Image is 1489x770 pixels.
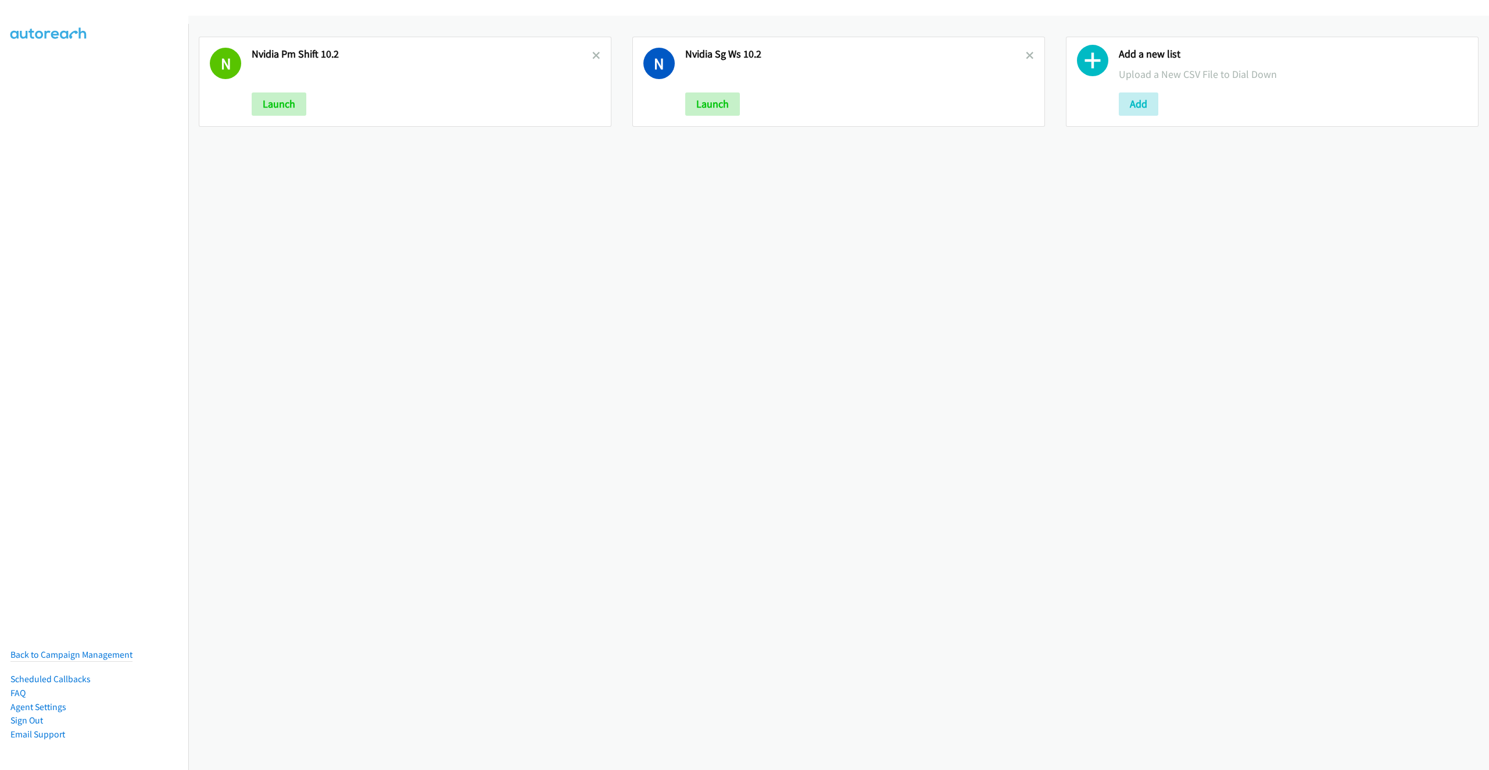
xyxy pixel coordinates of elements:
[685,48,1026,61] h2: Nvidia Sg Ws 10.2
[252,48,592,61] h2: Nvidia Pm Shift 10.2
[10,701,66,712] a: Agent Settings
[252,92,306,116] button: Launch
[10,649,133,660] a: Back to Campaign Management
[1119,48,1467,61] h2: Add a new list
[10,687,26,698] a: FAQ
[1119,92,1158,116] button: Add
[10,673,91,685] a: Scheduled Callbacks
[1119,66,1467,82] p: Upload a New CSV File to Dial Down
[10,715,43,726] a: Sign Out
[643,48,675,79] h1: N
[685,92,740,116] button: Launch
[10,729,65,740] a: Email Support
[210,48,241,79] h1: N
